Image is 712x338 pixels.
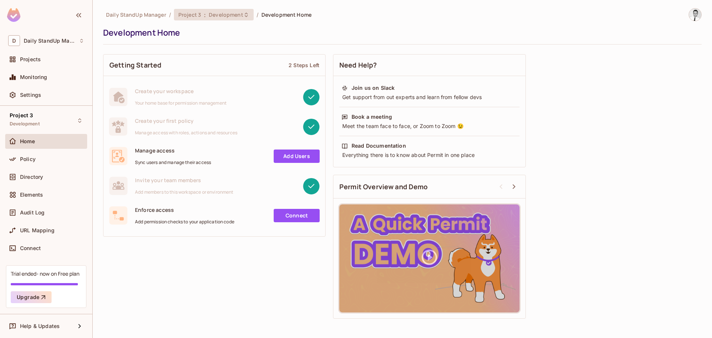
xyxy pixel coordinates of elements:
[10,112,33,118] span: Project 3
[20,323,60,329] span: Help & Updates
[20,245,41,251] span: Connect
[169,11,171,18] li: /
[20,56,41,62] span: Projects
[20,210,44,216] span: Audit Log
[135,219,234,225] span: Add permission checks to your application code
[109,60,161,70] span: Getting Started
[20,227,55,233] span: URL Mapping
[178,11,201,18] span: Project 3
[11,270,79,277] div: Trial ended- now on Free plan
[8,35,20,46] span: D
[204,12,206,18] span: :
[24,38,75,44] span: Workspace: Daily StandUp Manager
[135,117,237,124] span: Create your first policy
[274,150,320,163] a: Add Users
[135,206,234,213] span: Enforce access
[352,113,392,121] div: Book a meeting
[20,174,43,180] span: Directory
[103,27,698,38] div: Development Home
[289,62,319,69] div: 2 Steps Left
[106,11,166,18] span: the active workspace
[339,182,428,191] span: Permit Overview and Demo
[339,60,377,70] span: Need Help?
[342,151,517,159] div: Everything there is to know about Permit in one place
[7,8,20,22] img: SReyMgAAAABJRU5ErkJggg==
[342,122,517,130] div: Meet the team face to face, or Zoom to Zoom 😉
[20,74,47,80] span: Monitoring
[261,11,311,18] span: Development Home
[689,9,701,21] img: Goran Jovanovic
[135,177,234,184] span: Invite your team members
[209,11,243,18] span: Development
[352,84,395,92] div: Join us on Slack
[135,147,211,154] span: Manage access
[20,192,43,198] span: Elements
[257,11,258,18] li: /
[135,130,237,136] span: Manage access with roles, actions and resources
[274,209,320,222] a: Connect
[11,291,52,303] button: Upgrade
[20,92,41,98] span: Settings
[10,121,40,127] span: Development
[135,189,234,195] span: Add members to this workspace or environment
[20,138,35,144] span: Home
[135,88,227,95] span: Create your workspace
[352,142,406,150] div: Read Documentation
[20,156,36,162] span: Policy
[342,93,517,101] div: Get support from out experts and learn from fellow devs
[135,100,227,106] span: Your home base for permission management
[135,160,211,165] span: Sync users and manage their access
